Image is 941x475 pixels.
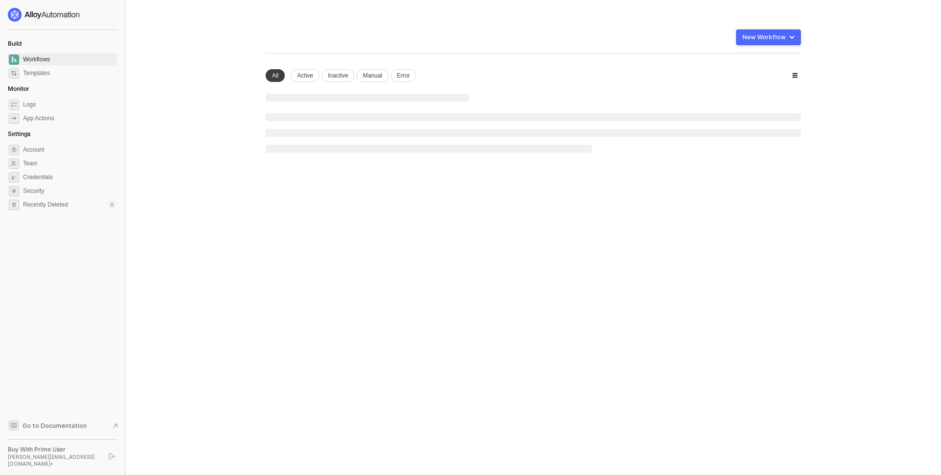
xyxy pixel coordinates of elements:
[8,40,22,47] span: Build
[9,113,19,124] span: icon-app-actions
[743,33,786,41] div: New Workflow
[109,201,115,209] div: 0
[23,185,115,197] span: Security
[9,54,19,65] span: dashboard
[23,171,115,183] span: Credentials
[8,446,100,453] div: Buy With Prime User
[9,421,19,430] span: documentation
[8,453,100,467] div: [PERSON_NAME][EMAIL_ADDRESS][DOMAIN_NAME] •
[322,69,354,82] div: Inactive
[356,69,388,82] div: Manual
[110,421,120,431] span: document-arrow
[266,69,285,82] div: All
[9,158,19,169] span: team
[8,85,29,92] span: Monitor
[23,201,68,209] span: Recently Deleted
[9,68,19,79] span: marketplace
[23,114,54,123] div: App Actions
[9,172,19,183] span: credentials
[109,453,115,459] span: logout
[23,53,115,65] span: Workflows
[9,200,19,210] span: settings
[8,420,118,431] a: Knowledge Base
[23,99,115,110] span: Logs
[23,67,115,79] span: Templates
[23,158,115,169] span: Team
[736,29,801,45] button: New Workflow
[8,8,117,22] a: logo
[23,144,115,156] span: Account
[9,145,19,155] span: settings
[8,130,30,137] span: Settings
[8,8,80,22] img: logo
[291,69,320,82] div: Active
[23,422,87,430] span: Go to Documentation
[9,186,19,196] span: security
[9,100,19,110] span: icon-logs
[391,69,417,82] div: Error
